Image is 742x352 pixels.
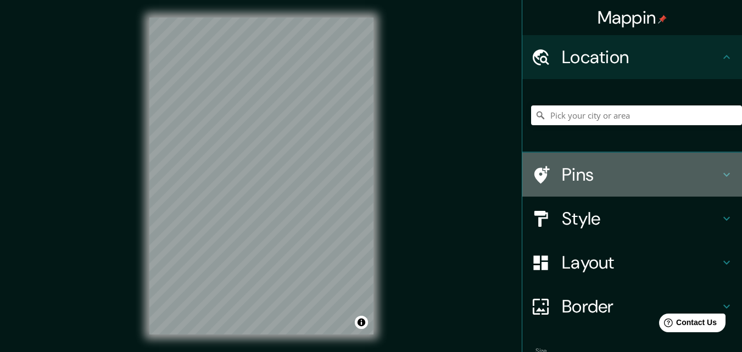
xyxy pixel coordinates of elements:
[598,7,667,29] h4: Mappin
[562,208,720,230] h4: Style
[644,309,730,340] iframe: Help widget launcher
[658,15,667,24] img: pin-icon.png
[531,105,742,125] input: Pick your city or area
[562,46,720,68] h4: Location
[522,241,742,284] div: Layout
[522,284,742,328] div: Border
[522,153,742,197] div: Pins
[149,18,373,334] canvas: Map
[562,252,720,273] h4: Layout
[355,316,368,329] button: Toggle attribution
[562,295,720,317] h4: Border
[522,197,742,241] div: Style
[562,164,720,186] h4: Pins
[522,35,742,79] div: Location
